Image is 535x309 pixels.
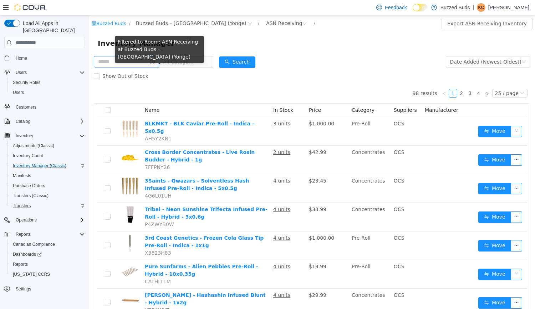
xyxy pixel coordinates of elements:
a: [US_STATE] CCRS [10,270,53,279]
a: Inventory Manager (Classic) [10,161,69,170]
button: Operations [13,216,40,224]
div: Date Added (Newest-Oldest) [361,41,432,52]
span: OCS [305,105,315,111]
button: icon: swapMove [389,225,422,236]
td: Concentrates [260,188,302,216]
span: Name [56,92,70,98]
td: Pre-Roll [260,102,302,130]
img: Tribal - Neon Sunshine Trifecta Infused Pre-Roll - Hybrid - 3x0.6g hero shot [32,190,50,208]
div: 25 / page [406,74,429,82]
button: Reports [1,229,88,239]
span: Transfers (Classic) [13,193,49,199]
button: icon: swapMove [389,139,422,150]
a: [PERSON_NAME] - Hashashin Infused Blunt - Hybrid - 1x2g [56,277,177,290]
span: Inventory Count [13,153,43,159]
button: Customers [1,102,88,112]
span: / [40,5,41,11]
a: Dashboards [10,250,44,259]
img: Pure Sunfarms - Alien Pebbles Pre-Roll - Hybrid - 10x0.35g hero shot [32,248,50,265]
img: BLKMKT - BLK Caviar Pre-Roll - Indica - 5x0.5g hero shot [32,105,50,123]
button: Manifests [7,171,88,181]
a: Adjustments (Classic) [10,141,57,150]
span: Home [16,55,27,61]
span: $42.99 [220,134,237,140]
a: 3 [377,74,385,82]
button: Home [1,53,88,63]
span: Transfers [10,201,85,210]
span: Reports [13,261,28,267]
span: / [169,5,170,11]
a: Dashboards [7,249,88,259]
span: Users [16,70,27,75]
a: Reports [10,260,31,269]
span: Settings [13,284,85,293]
span: Manifests [13,173,31,179]
i: icon: shop [2,6,7,10]
img: Viola - Hashashin Infused Blunt - Hybrid - 1x2g hero shot [32,276,50,294]
li: 98 results [323,74,348,82]
a: Transfers (Classic) [10,191,51,200]
td: Concentrates [260,130,302,159]
img: 3Saints - Qwazars - Solventless Hash Infused Pre-Roll - Indica - 5x0.5g hero shot [32,162,50,180]
span: $29.99 [220,277,237,283]
button: Inventory Count [7,151,88,161]
u: 2 units [184,134,201,140]
td: Pre-Roll [260,216,302,245]
button: Transfers (Classic) [7,191,88,201]
a: Canadian Compliance [10,240,58,249]
u: 4 units [184,277,201,283]
button: Adjustments (Classic) [7,141,88,151]
button: icon: ellipsis [422,139,433,150]
div: Kandyce Campbell [477,3,485,12]
button: icon: ellipsis [422,110,433,122]
button: Canadian Compliance [7,239,88,249]
a: Inventory Count [10,151,46,160]
button: Inventory [13,131,36,140]
span: Show Out of Stock [10,58,62,64]
button: icon: swapMove [389,282,422,293]
a: Cross Border Concentrates - Live Rosin Budder - Hybrid - 1g [56,134,165,147]
span: Manufacturer [336,92,369,98]
span: Inventory Count [10,151,85,160]
span: Security Roles [10,78,85,87]
span: Reports [16,231,31,237]
span: Inventory [16,133,33,139]
a: 4 [386,74,393,82]
span: Canadian Compliance [13,241,55,247]
span: AH5Y2KN1 [56,120,82,126]
span: Canadian Compliance [10,240,85,249]
span: Feedback [385,4,407,11]
li: 3 [377,74,385,82]
span: Inventory Manager [9,22,90,34]
button: [US_STATE] CCRS [7,269,88,279]
a: 3Saints - Qwazars - Solventless Hash Infused Pre-Roll - Indica - 5x0.5g [56,163,160,176]
span: Adjustments (Classic) [10,141,85,150]
img: 3rd Coast Genetics - Frozen Cola Glass Tip Pre-Roll - Indica - 1x1g hero shot [32,219,50,237]
span: Category [263,92,285,98]
span: Catalog [16,119,30,124]
td: Concentrates [260,273,302,302]
span: Reports [10,260,85,269]
span: $33.99 [220,191,237,197]
button: Security Roles [7,78,88,88]
i: icon: right [396,76,400,80]
span: OCS [305,191,315,197]
a: Purchase Orders [10,181,48,190]
button: Users [1,68,88,78]
button: icon: swapMove [389,196,422,208]
span: Dashboards [13,251,41,257]
u: 4 units [184,248,201,254]
span: OCS [305,248,315,254]
span: 4G6L01UH [56,178,82,183]
span: Washington CCRS [10,270,85,279]
u: 3 units [184,105,201,111]
span: Inventory [13,131,85,140]
a: Settings [13,285,34,293]
li: 1 [360,74,368,82]
span: $1,000.00 [220,220,245,225]
span: KC [478,3,484,12]
span: Buzzed Buds – Toronto (Yonge) [47,4,157,12]
a: Customers [13,103,39,111]
a: Users [10,88,27,97]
